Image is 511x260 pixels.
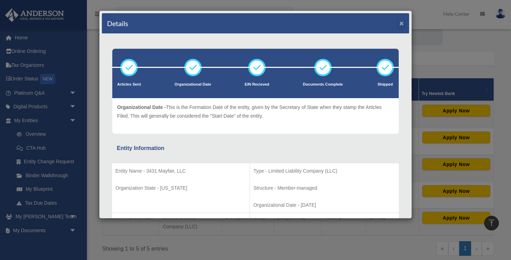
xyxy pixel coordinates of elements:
[117,103,394,120] p: This is the Formation Date of the entity, given by the Secretary of State when they stamp the Art...
[107,18,128,28] h4: Details
[117,143,394,153] div: Entity Information
[253,184,396,192] p: Structure - Member-managed
[376,81,394,88] p: Shipped
[253,216,396,225] p: Business Address - [STREET_ADDRESS][PERSON_NAME]
[175,81,211,88] p: Organizational Date
[115,167,246,175] p: Entity Name - 3431 Mayfair, LLC
[245,81,269,88] p: EIN Recieved
[303,81,343,88] p: Documents Complete
[117,104,166,110] span: Organizational Date -
[399,19,404,27] button: ×
[253,167,396,175] p: Type - Limited Liability Company (LLC)
[253,201,396,210] p: Organizational Date - [DATE]
[117,81,141,88] p: Articles Sent
[115,184,246,192] p: Organization State - [US_STATE]
[115,216,246,225] p: EIN # - [US_EMPLOYER_IDENTIFICATION_NUMBER]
